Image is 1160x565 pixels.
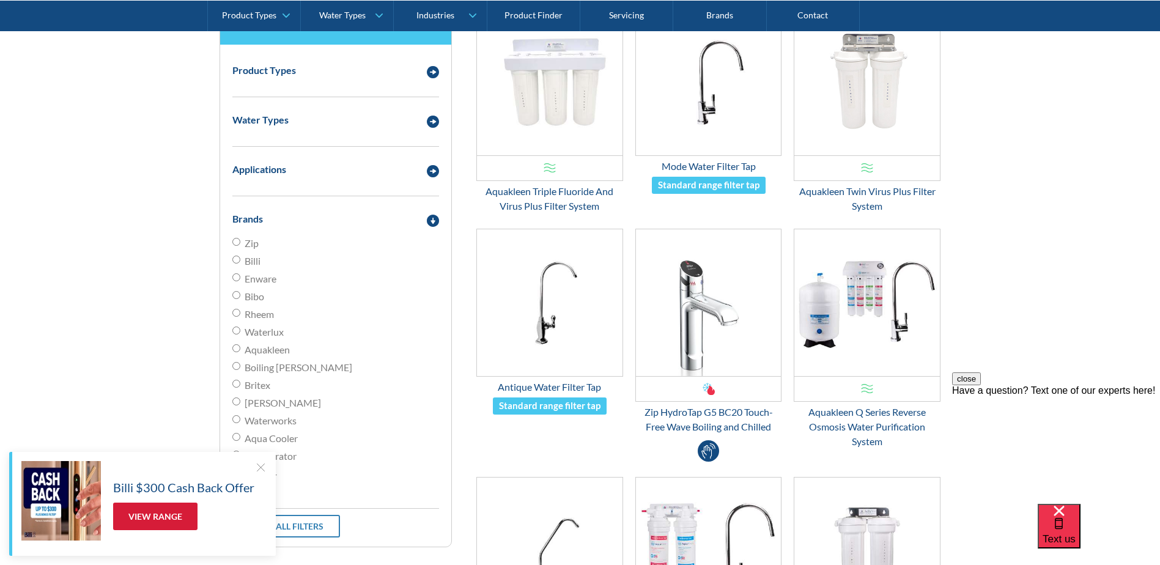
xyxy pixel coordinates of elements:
a: Aquakleen Triple Fluoride And Virus Plus Filter SystemAquakleen Triple Fluoride And Virus Plus Fi... [476,8,623,213]
div: Aquakleen Twin Virus Plus Filter System [794,184,940,213]
img: Mode Water Filter Tap [636,9,781,155]
a: View Range [113,503,198,530]
input: Waterworks [232,415,240,423]
img: Aquakleen Triple Fluoride And Virus Plus Filter System [477,9,622,155]
div: Standard range filter tap [499,399,600,413]
a: Zip HydroTap G5 BC20 Touch-Free Wave Boiling and ChilledZip HydroTap G5 BC20 Touch-Free Wave Boil... [635,229,782,434]
div: Aquakleen Triple Fluoride And Virus Plus Filter System [476,184,623,213]
span: Britex [245,378,270,393]
input: Billi [232,256,240,264]
img: Antique Water Filter Tap [477,229,622,376]
div: Aquakleen Q Series Reverse Osmosis Water Purification System [794,405,940,449]
span: Rheem [245,307,274,322]
input: Aqua Cooler [232,433,240,441]
span: Billi [245,254,260,268]
a: Mode Water Filter TapMode Water Filter TapStandard range filter tap [635,8,782,194]
span: [PERSON_NAME] [245,396,321,410]
span: Boiling [PERSON_NAME] [245,360,352,375]
input: Britex [232,380,240,388]
span: Insinkerator [245,449,297,463]
span: Waterworks [245,413,297,428]
input: [PERSON_NAME] [232,397,240,405]
div: Water Types [319,10,366,20]
input: Enware [232,273,240,281]
a: Aquakleen Q Series Reverse Osmosis Water Purification SystemAquakleen Q Series Reverse Osmosis Wa... [794,229,940,449]
input: Rheem [232,309,240,317]
span: Enware [245,271,276,286]
div: Brands [232,212,263,226]
div: Applications [232,162,286,177]
div: Mode Water Filter Tap [635,159,782,174]
input: Insinkerator [232,451,240,459]
img: Aquakleen Q Series Reverse Osmosis Water Purification System [794,229,940,376]
input: Aquakleen [232,344,240,352]
div: Product Types [232,63,296,78]
a: Antique Water Filter TapAntique Water Filter TapStandard range filter tap [476,229,623,415]
img: Billi $300 Cash Back Offer [21,461,101,541]
div: Industries [416,10,454,20]
input: Zip [232,238,240,246]
h5: Billi $300 Cash Back Offer [113,478,254,497]
span: Waterlux [245,325,284,339]
div: Antique Water Filter Tap [476,380,623,394]
div: Standard range filter tap [658,178,759,192]
img: Aquakleen Twin Virus Plus Filter System [794,9,940,155]
img: Zip HydroTap G5 BC20 Touch-Free Wave Boiling and Chilled [636,229,781,376]
span: Bibo [245,289,264,304]
iframe: podium webchat widget prompt [952,372,1160,519]
div: Water Types [232,113,289,127]
span: Aquakleen [245,342,290,357]
span: Zip [245,236,259,251]
input: Boiling [PERSON_NAME] [232,362,240,370]
input: Bibo [232,291,240,299]
a: Reset all filters [232,515,340,537]
a: Aquakleen Twin Virus Plus Filter SystemAquakleen Twin Virus Plus Filter System [794,8,940,213]
div: Product Types [222,10,276,20]
div: Zip HydroTap G5 BC20 Touch-Free Wave Boiling and Chilled [635,405,782,434]
span: Aqua Cooler [245,431,298,446]
input: Waterlux [232,327,240,334]
iframe: podium webchat widget bubble [1038,504,1160,565]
